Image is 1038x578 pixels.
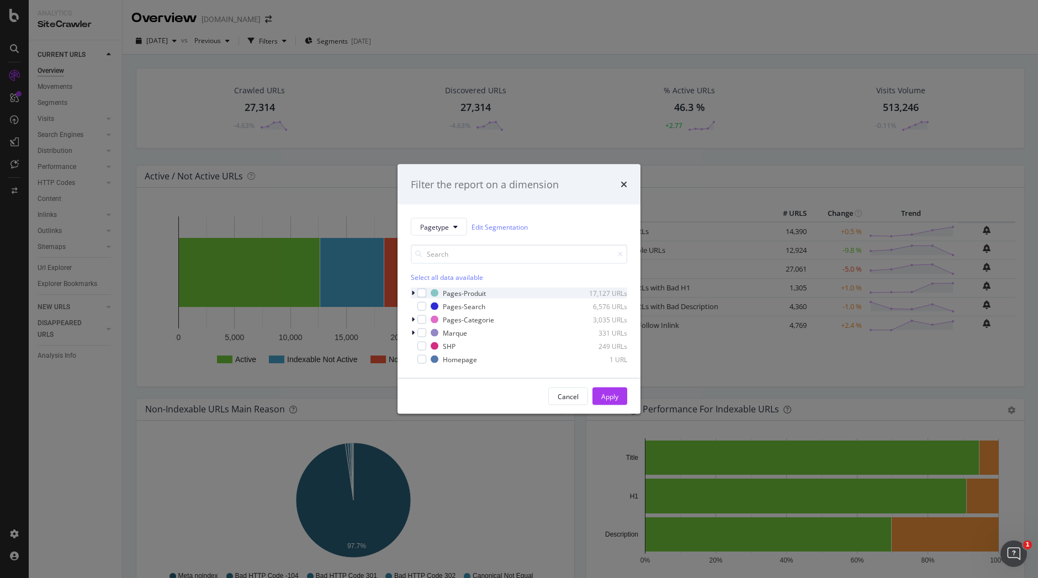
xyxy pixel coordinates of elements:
[443,315,494,324] div: Pages-Categorie
[411,177,559,192] div: Filter the report on a dimension
[558,391,579,401] div: Cancel
[443,341,456,351] div: SHP
[411,218,467,236] button: Pagetype
[443,328,467,337] div: Marque
[411,273,627,282] div: Select all data available
[420,222,449,231] span: Pagetype
[573,288,627,298] div: 17,127 URLs
[573,354,627,364] div: 1 URL
[621,177,627,192] div: times
[398,164,640,414] div: modal
[411,245,627,264] input: Search
[443,354,477,364] div: Homepage
[472,221,528,232] a: Edit Segmentation
[548,388,588,405] button: Cancel
[1023,540,1032,549] span: 1
[573,341,627,351] div: 249 URLs
[573,328,627,337] div: 331 URLs
[443,301,485,311] div: Pages-Search
[443,288,486,298] div: Pages-Produit
[601,391,618,401] div: Apply
[573,301,627,311] div: 6,576 URLs
[1000,540,1027,567] iframe: Intercom live chat
[573,315,627,324] div: 3,035 URLs
[592,388,627,405] button: Apply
